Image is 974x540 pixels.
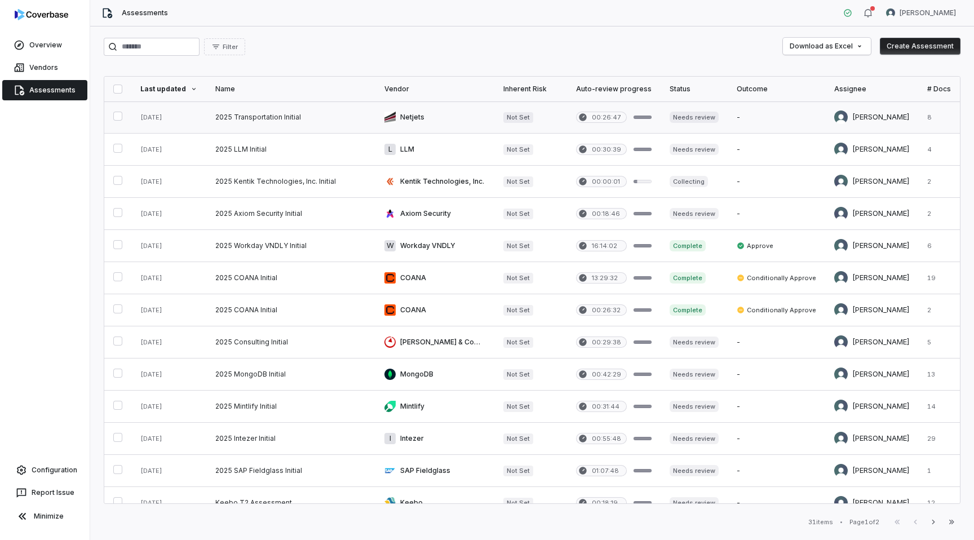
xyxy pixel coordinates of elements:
a: Overview [2,35,87,55]
div: Name [215,85,366,94]
span: [PERSON_NAME] [900,8,956,17]
td: - [728,166,825,198]
button: Filter [204,38,245,55]
img: Sayantan Bhattacherjee avatar [886,8,895,17]
div: Assignee [834,85,909,94]
img: Tomo Majima avatar [834,496,848,510]
div: Auto-review progress [576,85,652,94]
td: - [728,455,825,487]
button: Minimize [5,505,85,528]
td: - [728,487,825,519]
td: - [728,358,825,391]
td: - [728,101,825,134]
img: Sayantan Bhattacherjee avatar [834,143,848,156]
div: Inherent Risk [503,85,558,94]
div: 31 items [808,518,833,526]
button: Report Issue [5,483,85,503]
img: Adeola Ajiginni avatar [834,175,848,188]
td: - [728,391,825,423]
img: Sayantan Bhattacherjee avatar [834,464,848,477]
img: Sayantan Bhattacherjee avatar [834,400,848,413]
button: Sayantan Bhattacherjee avatar[PERSON_NAME] [879,5,963,21]
div: Outcome [737,85,816,94]
img: Tomo Majima avatar [834,207,848,220]
img: Sayantan Bhattacherjee avatar [834,110,848,124]
td: - [728,134,825,166]
div: Vendor [384,85,485,94]
div: # Docs [927,85,951,94]
img: Sayantan Bhattacherjee avatar [834,368,848,381]
td: - [728,198,825,230]
td: - [728,326,825,358]
span: Filter [223,43,238,51]
button: Download as Excel [783,38,871,55]
img: Tomo Majima avatar [834,335,848,349]
img: logo-D7KZi-bG.svg [15,9,68,20]
td: - [728,423,825,455]
div: • [840,518,843,526]
span: Assessments [122,8,168,17]
div: Status [670,85,719,94]
div: Last updated [140,85,197,94]
div: Page 1 of 2 [849,518,879,526]
img: Sayantan Bhattacherjee avatar [834,271,848,285]
img: Sayantan Bhattacherjee avatar [834,432,848,445]
button: Create Assessment [880,38,960,55]
img: Sayantan Bhattacherjee avatar [834,303,848,317]
img: Sayantan Bhattacherjee avatar [834,239,848,253]
a: Vendors [2,57,87,78]
a: Configuration [5,460,85,480]
a: Assessments [2,80,87,100]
